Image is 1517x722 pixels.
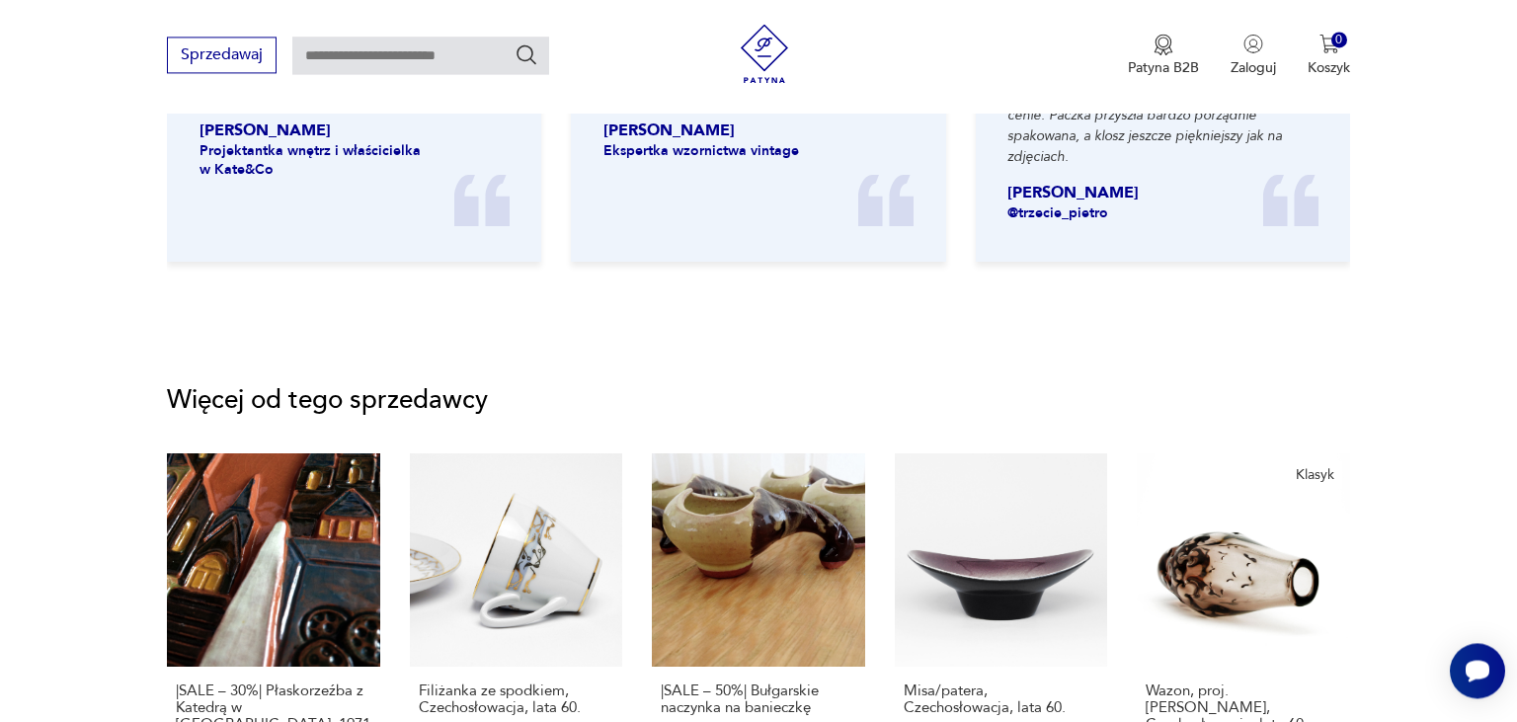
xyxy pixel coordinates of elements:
[1128,34,1199,77] button: Patyna B2B
[1231,34,1276,77] button: Zaloguj
[199,141,432,179] p: Projektantka wnętrz i właścicielka w Kate&Co
[661,682,856,716] p: |SALE – 50%| Bułgarskie naczynka na banieczkę
[1231,58,1276,77] p: Zaloguj
[735,24,794,83] img: Patyna - sklep z meblami i dekoracjami vintage
[1128,58,1199,77] p: Patyna B2B
[454,175,510,226] img: Ikona cudzysłowia
[1308,34,1350,77] button: 0Koszyk
[167,388,1350,412] p: Więcej od tego sprzedawcy
[1007,203,1240,222] p: @trzecie_pietro
[419,682,614,716] p: Filiżanka ze spodkiem, Czechosłowacja, lata 60.
[167,37,277,73] button: Sprzedawaj
[1263,175,1318,226] img: Ikona cudzysłowia
[1331,32,1348,48] div: 0
[1128,34,1199,77] a: Ikona medaluPatyna B2B
[603,141,837,160] p: Ekspertka wzornictwa vintage
[1450,643,1505,698] iframe: Smartsupp widget button
[167,49,277,63] a: Sprzedawaj
[515,42,538,66] button: Szukaj
[1319,34,1339,53] img: Ikona koszyka
[1154,34,1173,55] img: Ikona medalu
[603,120,837,141] p: [PERSON_NAME]
[1308,58,1350,77] p: Koszyk
[199,120,432,141] p: [PERSON_NAME]
[904,682,1099,716] p: Misa/patera, Czechosłowacja, lata 60.
[858,175,914,226] img: Ikona cudzysłowia
[1007,182,1240,203] p: [PERSON_NAME]
[1243,34,1263,53] img: Ikonka użytkownika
